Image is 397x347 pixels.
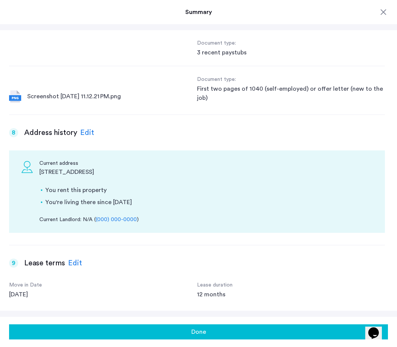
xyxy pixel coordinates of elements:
div: 12 months [197,290,385,299]
div: Current address [39,160,373,167]
div: Document type: [197,75,385,84]
h3: Summary [9,8,388,17]
div: Lease duration [197,281,385,290]
li: You rent this property [45,186,373,195]
div: 8 [9,128,18,137]
div: First two pages of 1040 (self-employed) or offer letter (new to the job) [197,84,385,102]
div: Move in Date [9,281,197,290]
h3: Address history [24,127,77,138]
div: [STREET_ADDRESS] [39,167,373,177]
div: Edit [80,127,94,138]
div: Edit [68,257,82,269]
div: Current Landlord: N/A ( ) [39,216,373,224]
div: Screenshot [DATE] 11.12.21 PM.png [27,92,121,101]
img: pdf [9,90,21,102]
li: You're living there since [DATE] [45,198,373,207]
button: Done [9,324,388,339]
div: 9 [9,259,18,268]
div: 3 recent paystubs [197,48,385,57]
a: (000) 000-0000 [96,216,137,224]
div: Document type: [197,39,385,48]
h3: Lease terms [24,258,65,268]
div: [DATE] [9,290,197,299]
iframe: chat widget [365,317,389,339]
